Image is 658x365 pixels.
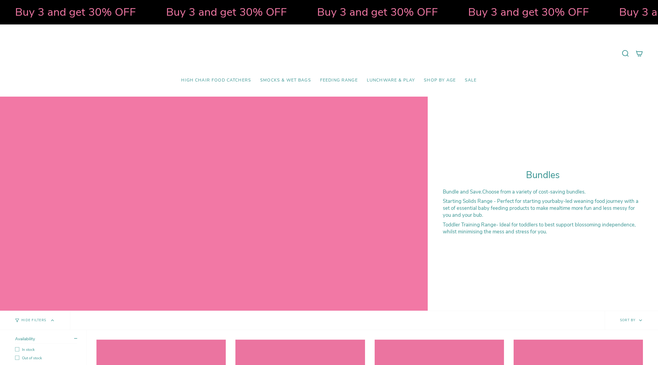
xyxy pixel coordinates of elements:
strong: Buy 3 and get 30% OFF [165,5,286,20]
a: Shop by Age [419,73,460,88]
span: baby-led weaning food journey with a set of essential baby feeding products to make mealtime more... [443,198,638,219]
span: Lunchware & Play [367,78,415,83]
label: Out of stock [15,356,77,360]
span: Feeding Range [320,78,358,83]
span: High Chair Food Catchers [181,78,251,83]
strong: Toddler Training Range [443,221,496,228]
a: Mumma’s Little Helpers [277,34,381,73]
button: Sort by [605,311,658,330]
span: Shop by Age [424,78,456,83]
strong: Bundle and Save. [443,188,482,195]
span: SALE [465,78,477,83]
strong: Buy 3 and get 30% OFF [14,5,135,20]
a: Smocks & Wet Bags [256,73,316,88]
span: Smocks & Wet Bags [260,78,311,83]
a: SALE [460,73,481,88]
span: Availability [15,336,35,342]
span: Hide Filters [21,319,46,322]
strong: Buy 3 and get 30% OFF [316,5,437,20]
summary: Availability [15,336,77,344]
a: High Chair Food Catchers [177,73,256,88]
label: In stock [15,347,77,352]
p: - Perfect for starting your [443,198,643,219]
a: Feeding Range [316,73,362,88]
p: Choose from a variety of cost-saving bundles. [443,188,643,195]
a: Lunchware & Play [362,73,419,88]
h1: Bundles [443,170,643,181]
strong: Buy 3 and get 30% OFF [468,5,588,20]
p: - Ideal for toddlers to best support blossoming independence, whilst minimising the mess and stre... [443,221,643,235]
strong: Starting Solids Range [443,198,493,205]
span: Sort by [620,318,636,322]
